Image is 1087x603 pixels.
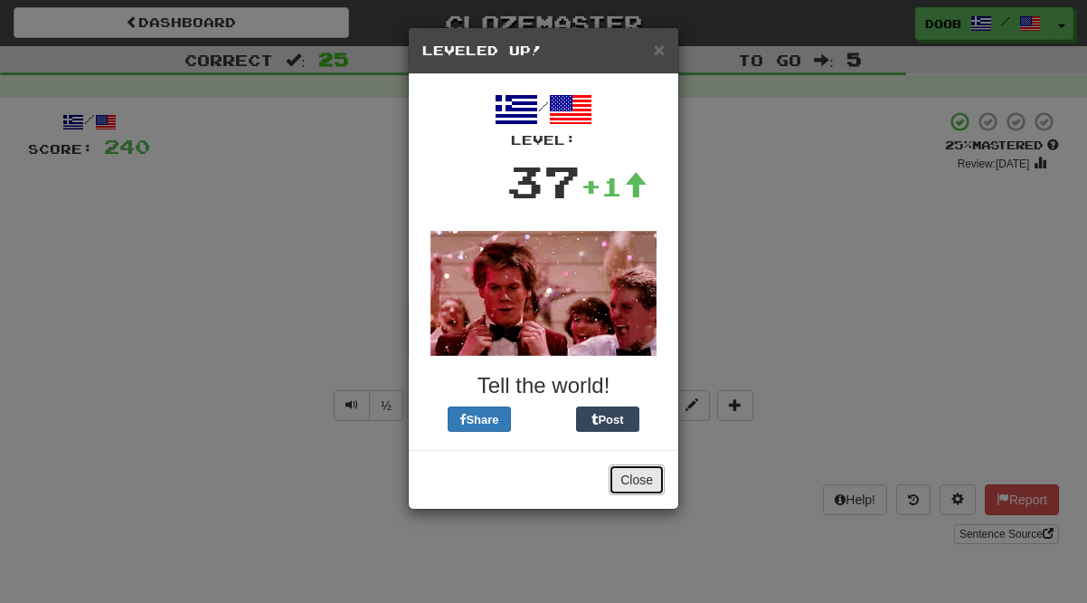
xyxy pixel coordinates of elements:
h3: Tell the world! [422,374,665,397]
button: Share [448,407,511,432]
span: × [654,39,665,60]
div: / [422,88,665,149]
button: Close [654,40,665,59]
div: 37 [506,149,581,213]
div: +1 [581,168,647,205]
h5: Leveled Up! [422,42,665,60]
img: kevin-bacon-45c228efc3db0f333faed3a78f19b6d7c867765aaadacaa7c55ae667c030a76f.gif [430,231,657,356]
iframe: X Post Button [511,407,576,432]
button: Close [609,464,665,495]
div: Level: [422,131,665,149]
button: Post [576,407,639,432]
